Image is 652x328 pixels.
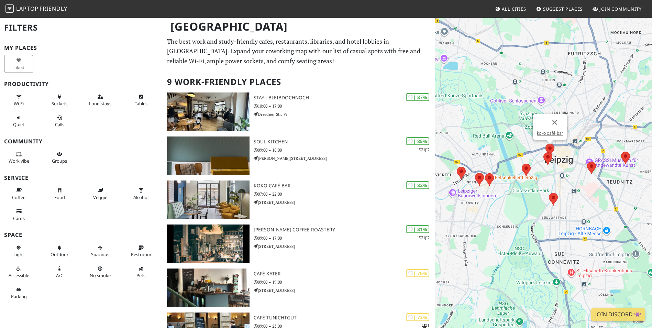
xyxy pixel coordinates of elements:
[254,139,435,145] h3: soul kitchen
[254,279,435,285] p: 09:00 – 19:00
[4,91,33,109] button: Wi-Fi
[40,5,67,12] span: Friendly
[136,272,145,278] span: Pet friendly
[12,194,25,200] span: Coffee
[533,3,586,15] a: Suggest Places
[167,136,249,175] img: soul kitchen
[254,227,435,233] h3: [PERSON_NAME] Coffee Roastery
[4,206,33,224] button: Cards
[5,3,67,15] a: LaptopFriendly LaptopFriendly
[131,251,151,258] span: Restroom
[254,155,435,162] p: [PERSON_NAME][STREET_ADDRESS]
[126,263,156,281] button: Pets
[254,111,435,118] p: Dresdner Str. 79
[417,146,429,153] p: 1 1
[4,149,33,167] button: Work vibe
[4,45,159,51] h3: My Places
[52,100,67,107] span: Power sockets
[126,91,156,109] button: Tables
[55,121,64,128] span: Video/audio calls
[502,6,526,12] span: All Cities
[4,185,33,203] button: Coffee
[254,199,435,206] p: [STREET_ADDRESS]
[86,185,115,203] button: Veggie
[167,36,430,66] p: The best work and study-friendly cafes, restaurants, libraries, and hotel lobbies in [GEOGRAPHIC_...
[4,263,33,281] button: Accessible
[45,185,74,203] button: Food
[86,242,115,260] button: Spacious
[537,131,563,136] a: koko café-bar
[51,251,68,258] span: Outdoor area
[492,3,529,15] a: All Cities
[254,103,435,109] p: 10:00 – 17:00
[4,242,33,260] button: Light
[406,181,429,189] div: | 82%
[45,112,74,130] button: Calls
[45,242,74,260] button: Outdoor
[133,194,148,200] span: Alcohol
[5,4,14,13] img: LaptopFriendly
[4,138,159,145] h3: Community
[167,225,249,263] img: Franz Morish Coffee Roastery
[11,293,27,299] span: Parking
[167,181,249,219] img: koko café-bar
[86,91,115,109] button: Long stays
[56,272,63,278] span: Air conditioned
[45,149,74,167] button: Groups
[89,100,111,107] span: Long stays
[16,5,38,12] span: Laptop
[590,3,644,15] a: Join Community
[14,100,24,107] span: Stable Wi-Fi
[91,251,109,258] span: Spacious
[417,234,429,241] p: 1 1
[4,175,159,181] h3: Service
[13,121,24,128] span: Quiet
[254,95,435,101] h3: STAY - bleibdochnoch
[599,6,642,12] span: Join Community
[13,215,25,221] span: Credit cards
[4,284,33,302] button: Parking
[543,6,583,12] span: Suggest Places
[9,272,29,278] span: Accessible
[167,269,249,307] img: Café Kater
[9,158,29,164] span: People working
[406,313,429,321] div: | 72%
[163,181,434,219] a: koko café-bar | 82% koko café-bar 07:00 – 22:00 [STREET_ADDRESS]
[4,17,159,38] h2: Filters
[126,185,156,203] button: Alcohol
[163,136,434,175] a: soul kitchen | 85% 11 soul kitchen 09:00 – 18:00 [PERSON_NAME][STREET_ADDRESS]
[126,242,156,260] button: Restroom
[86,263,115,281] button: No smoke
[167,92,249,131] img: STAY - bleibdochnoch
[45,91,74,109] button: Sockets
[254,191,435,197] p: 07:00 – 22:00
[254,315,435,321] h3: Café Tunichtgut
[4,81,159,87] h3: Productivity
[45,263,74,281] button: A/C
[546,114,563,131] button: Schließen
[135,100,147,107] span: Work-friendly tables
[254,147,435,153] p: 09:00 – 18:00
[167,72,430,92] h2: 9 Work-Friendly Places
[254,271,435,277] h3: Café Kater
[52,158,67,164] span: Group tables
[406,269,429,277] div: | 76%
[4,232,159,238] h3: Space
[591,308,645,321] a: Join Discord 👾
[4,112,33,130] button: Quiet
[165,17,433,36] h1: [GEOGRAPHIC_DATA]
[254,243,435,250] p: [STREET_ADDRESS]
[406,137,429,145] div: | 85%
[406,225,429,233] div: | 81%
[163,92,434,131] a: STAY - bleibdochnoch | 87% STAY - bleibdochnoch 10:00 – 17:00 Dresdner Str. 79
[254,287,435,294] p: [STREET_ADDRESS]
[13,251,24,258] span: Natural light
[254,183,435,189] h3: koko café-bar
[93,194,107,200] span: Veggie
[163,269,434,307] a: Café Kater | 76% Café Kater 09:00 – 19:00 [STREET_ADDRESS]
[254,235,435,241] p: 09:00 – 17:00
[54,194,65,200] span: Food
[406,93,429,101] div: | 87%
[163,225,434,263] a: Franz Morish Coffee Roastery | 81% 11 [PERSON_NAME] Coffee Roastery 09:00 – 17:00 [STREET_ADDRESS]
[90,272,111,278] span: Smoke free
